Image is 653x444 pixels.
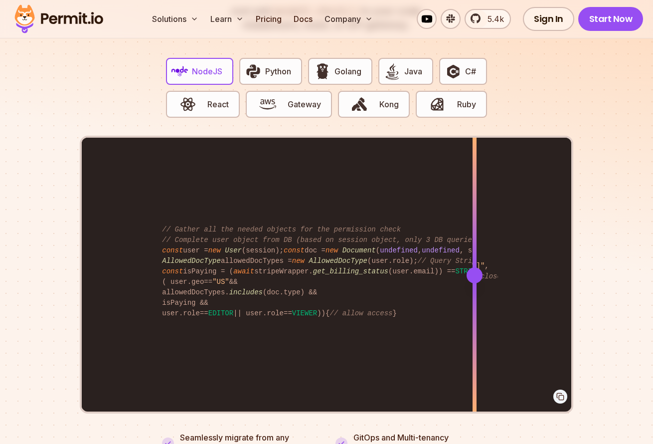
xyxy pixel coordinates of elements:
[10,2,108,36] img: Permit logo
[422,246,460,254] span: undefined
[413,267,434,275] span: email
[313,267,388,275] span: get_billing_status
[309,257,367,265] span: AllowedDocType
[265,65,291,77] span: Python
[284,288,301,296] span: type
[183,309,200,317] span: role
[326,246,338,254] span: new
[523,7,574,31] a: Sign In
[465,9,511,29] a: 5.4k
[233,267,254,275] span: await
[284,246,305,254] span: const
[578,7,644,31] a: Start Now
[380,246,418,254] span: undefined
[384,63,401,80] img: Java
[259,96,276,113] img: Gateway
[457,98,476,110] span: Ruby
[292,257,305,265] span: new
[404,65,422,77] span: Java
[225,246,242,254] span: User
[171,63,188,80] img: NodeJS
[329,309,392,317] span: // allow access
[155,217,497,327] code: user = (session); doc = ( , , session. ); allowedDocTypes = (user. ); isPaying = ( stripeWrapper....
[392,257,409,265] span: role
[351,96,368,113] img: Kong
[192,65,222,77] span: NodeJS
[206,9,248,29] button: Learn
[290,9,317,29] a: Docs
[267,309,284,317] span: role
[342,246,376,254] span: Document
[208,246,221,254] span: new
[292,309,317,317] span: VIEWER
[321,9,377,29] button: Company
[334,65,361,77] span: Golang
[252,9,286,29] a: Pricing
[162,236,493,244] span: // Complete user object from DB (based on session object, only 3 DB queries...)
[418,257,644,265] span: // Query Stripe for live data (hope it's not too slow)
[208,309,233,317] span: EDITOR
[465,65,476,77] span: C#
[314,63,331,80] img: Golang
[191,278,204,286] span: geo
[229,288,263,296] span: includes
[445,63,462,80] img: C#
[162,257,221,265] span: AllowedDocType
[148,9,202,29] button: Solutions
[245,63,262,80] img: Python
[162,225,401,233] span: // Gather all the needed objects for the permission check
[162,246,183,254] span: const
[288,98,321,110] span: Gateway
[482,13,504,25] span: 5.4k
[379,98,399,110] span: Kong
[212,278,229,286] span: "US"
[162,267,183,275] span: const
[429,96,446,113] img: Ruby
[455,267,509,275] span: STRIPE_PAYING
[179,96,196,113] img: React
[207,98,229,110] span: React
